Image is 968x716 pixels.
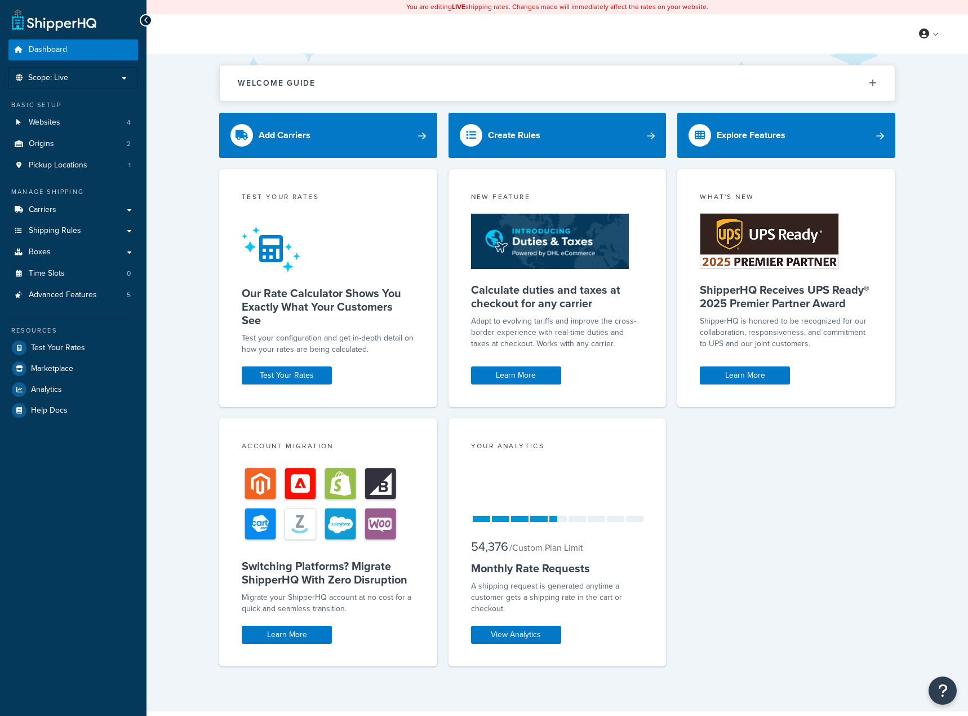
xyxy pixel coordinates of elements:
[8,326,138,335] div: Resources
[29,118,60,127] span: Websites
[8,134,138,154] a: Origins2
[717,127,785,143] div: Explore Features
[220,65,895,101] button: Welcome Guide
[929,677,957,705] button: Open Resource Center
[8,200,138,220] a: Carriers
[8,39,138,60] a: Dashboard
[242,366,332,384] a: Test Your Rates
[8,187,138,197] div: Manage Shipping
[471,581,644,615] div: A shipping request is generated anytime a customer gets a shipping rate in the cart or checkout.
[29,161,87,170] span: Pickup Locations
[242,333,415,355] div: Test your configuration and get in-depth detail on how your rates are being calculated.
[449,113,667,158] a: Create Rules
[242,441,415,454] div: Account Migration
[8,100,138,110] div: Basic Setup
[8,134,138,154] li: Origins
[242,592,415,615] div: Migrate your ShipperHQ account at no cost for a quick and seamless transition.
[471,283,644,310] h5: Calculate duties and taxes at checkout for any carrier
[471,441,644,454] div: Your Analytics
[8,285,138,306] li: Advanced Features
[242,192,415,205] div: Test your rates
[8,338,138,358] a: Test Your Rates
[509,541,583,554] small: / Custom Plan Limit
[28,73,68,83] span: Scope: Live
[8,155,138,176] a: Pickup Locations1
[8,155,138,176] li: Pickup Locations
[29,45,67,55] span: Dashboard
[29,139,54,149] span: Origins
[471,316,644,350] p: Adapt to evolving tariffs and improve the cross-border experience with real-time duties and taxes...
[471,562,644,575] h5: Monthly Rate Requests
[128,161,131,170] span: 1
[8,263,138,284] a: Time Slots0
[259,127,310,143] div: Add Carriers
[238,79,316,87] h2: Welcome Guide
[31,343,85,353] span: Test Your Rates
[31,364,73,374] span: Marketplace
[29,247,51,257] span: Boxes
[700,316,873,350] p: ShipperHQ is honored to be recognized for our collaboration, responsiveness, and commitment to UP...
[677,113,895,158] a: Explore Features
[488,127,540,143] div: Create Rules
[8,400,138,421] a: Help Docs
[242,286,415,327] h5: Our Rate Calculator Shows You Exactly What Your Customers See
[127,290,131,300] span: 5
[471,366,561,384] a: Learn More
[29,205,56,215] span: Carriers
[700,366,790,384] a: Learn More
[31,385,62,395] span: Analytics
[8,220,138,241] a: Shipping Rules
[29,290,97,300] span: Advanced Features
[8,379,138,400] a: Analytics
[452,2,465,12] b: LIVE
[471,192,644,205] div: New Feature
[242,626,332,644] a: Learn More
[31,406,68,416] span: Help Docs
[8,112,138,133] a: Websites4
[700,192,873,205] div: What's New
[242,559,415,586] h5: Switching Platforms? Migrate ShipperHQ With Zero Disruption
[127,139,131,149] span: 2
[471,626,561,644] a: View Analytics
[8,359,138,379] a: Marketplace
[29,226,81,236] span: Shipping Rules
[219,113,437,158] a: Add Carriers
[8,263,138,284] li: Time Slots
[8,285,138,306] a: Advanced Features5
[700,283,873,310] h5: ShipperHQ Receives UPS Ready® 2025 Premier Partner Award
[127,269,131,279] span: 0
[8,242,138,263] a: Boxes
[29,269,65,279] span: Time Slots
[8,112,138,133] li: Websites
[471,537,508,556] span: 54,376
[127,118,131,127] span: 4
